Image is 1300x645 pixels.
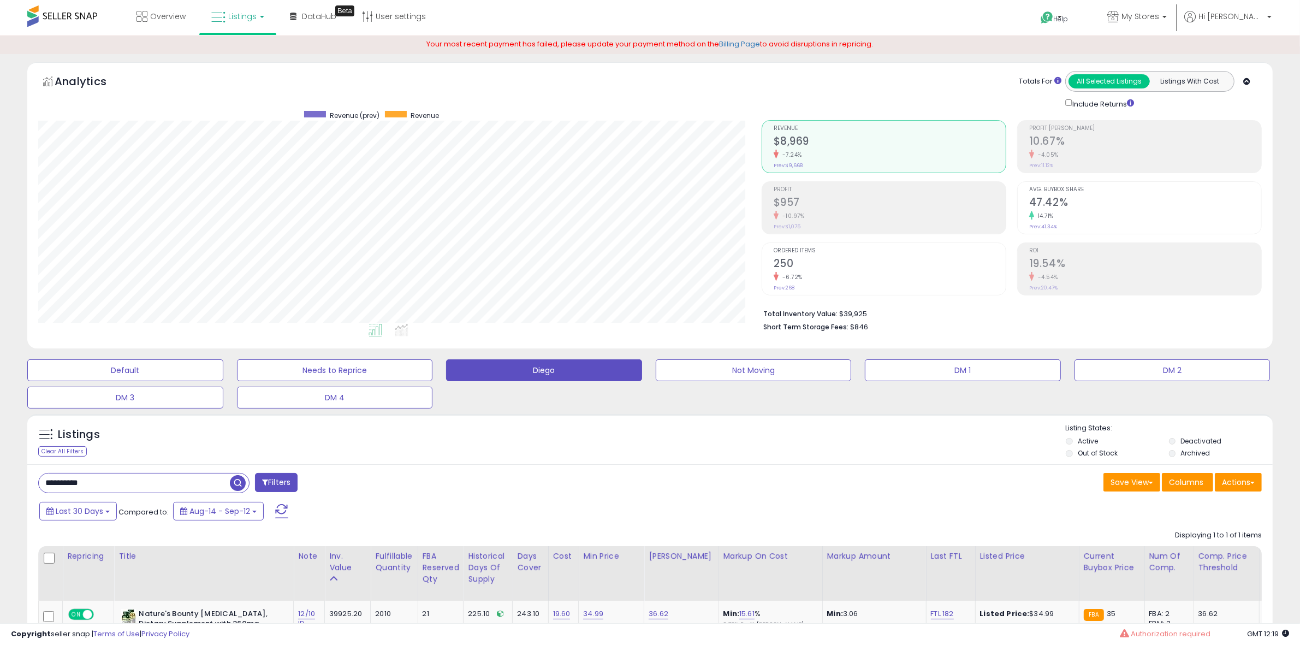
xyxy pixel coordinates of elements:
[118,551,289,562] div: Title
[1029,196,1261,211] h2: 47.42%
[1078,448,1118,458] label: Out of Stock
[553,608,571,619] a: 19.60
[763,309,838,318] b: Total Inventory Value:
[375,609,409,619] div: 2010
[1084,609,1104,621] small: FBA
[255,473,298,492] button: Filters
[1215,473,1262,492] button: Actions
[1019,76,1061,87] div: Totals For
[763,322,848,332] b: Short Term Storage Fees:
[189,506,250,517] span: Aug-14 - Sep-12
[1029,187,1261,193] span: Avg. Buybox Share
[1029,223,1057,230] small: Prev: 41.34%
[411,111,439,120] span: Revenue
[1149,619,1185,629] div: FBM: 3
[583,608,603,619] a: 34.99
[1069,74,1150,88] button: All Selected Listings
[980,609,1071,619] div: $34.99
[774,126,1006,132] span: Revenue
[67,551,109,562] div: Repricing
[92,610,110,619] span: OFF
[865,359,1061,381] button: DM 1
[121,609,136,631] img: 51KeK3W4mOL._SL40_.jpg
[931,551,971,562] div: Last FTL
[1131,629,1210,639] span: Authorization required
[723,622,814,629] p: 8.75% Profit [PERSON_NAME]
[1040,11,1054,25] i: Get Help
[583,551,639,562] div: Min Price
[237,387,433,409] button: DM 4
[1247,629,1289,639] span: 2025-10-13 12:19 GMT
[298,608,316,639] a: 12/10 ID :hold
[774,162,803,169] small: Prev: $9,668
[649,608,668,619] a: 36.62
[298,551,320,562] div: Note
[11,629,51,639] strong: Copyright
[1175,530,1262,541] div: Displaying 1 to 1 of 1 items
[1029,162,1053,169] small: Prev: 11.12%
[774,248,1006,254] span: Ordered Items
[1032,3,1090,35] a: Help
[1103,473,1160,492] button: Save View
[1121,11,1159,22] span: My Stores
[1181,448,1210,458] label: Archived
[827,608,844,619] strong: Min:
[980,608,1030,619] b: Listed Price:
[827,551,922,562] div: Markup Amount
[1029,285,1058,291] small: Prev: 20.47%
[1169,477,1203,488] span: Columns
[468,609,504,619] div: 225.10
[56,506,103,517] span: Last 30 Days
[719,546,822,601] th: The percentage added to the cost of goods (COGS) that forms the calculator for Min & Max prices.
[38,446,87,457] div: Clear All Filters
[150,11,186,22] span: Overview
[1078,436,1098,446] label: Active
[779,151,802,159] small: -7.24%
[723,608,740,619] b: Min:
[1075,359,1271,381] button: DM 2
[228,11,257,22] span: Listings
[11,629,189,640] div: seller snap | |
[329,551,366,573] div: Inv. value
[779,273,803,281] small: -6.72%
[926,546,975,601] th: CSV column name: cust_attr_4_Last FTL
[468,551,508,585] div: Historical Days Of Supply
[1057,97,1147,109] div: Include Returns
[27,387,223,409] button: DM 3
[1149,551,1189,573] div: Num of Comp.
[55,74,128,92] h5: Analytics
[723,551,818,562] div: Markup on Cost
[649,551,714,562] div: [PERSON_NAME]
[1162,473,1213,492] button: Columns
[58,427,100,442] h5: Listings
[1149,609,1185,619] div: FBA: 2
[1184,11,1272,35] a: Hi [PERSON_NAME]
[774,223,800,230] small: Prev: $1,075
[423,551,459,585] div: FBA Reserved Qty
[93,629,140,639] a: Terms of Use
[1198,609,1251,619] div: 36.62
[723,609,814,629] div: %
[446,359,642,381] button: Diego
[118,507,169,517] span: Compared to:
[1029,248,1261,254] span: ROI
[237,359,433,381] button: Needs to Reprice
[850,322,868,332] span: $846
[1107,608,1115,619] span: 35
[720,39,761,49] a: Billing Page
[427,39,874,49] span: Your most recent payment has failed, please update your payment method on the to avoid disruption...
[69,610,83,619] span: ON
[39,502,117,520] button: Last 30 Days
[517,609,539,619] div: 243.10
[931,608,954,619] a: FTL 182
[1034,212,1054,220] small: 14.71%
[656,359,852,381] button: Not Moving
[1034,151,1059,159] small: -4.05%
[980,551,1075,562] div: Listed Price
[1029,257,1261,272] h2: 19.54%
[302,11,336,22] span: DataHub
[553,551,574,562] div: Cost
[1198,551,1255,573] div: Comp. Price Threshold
[1066,423,1273,434] p: Listing States:
[763,306,1254,319] li: $39,925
